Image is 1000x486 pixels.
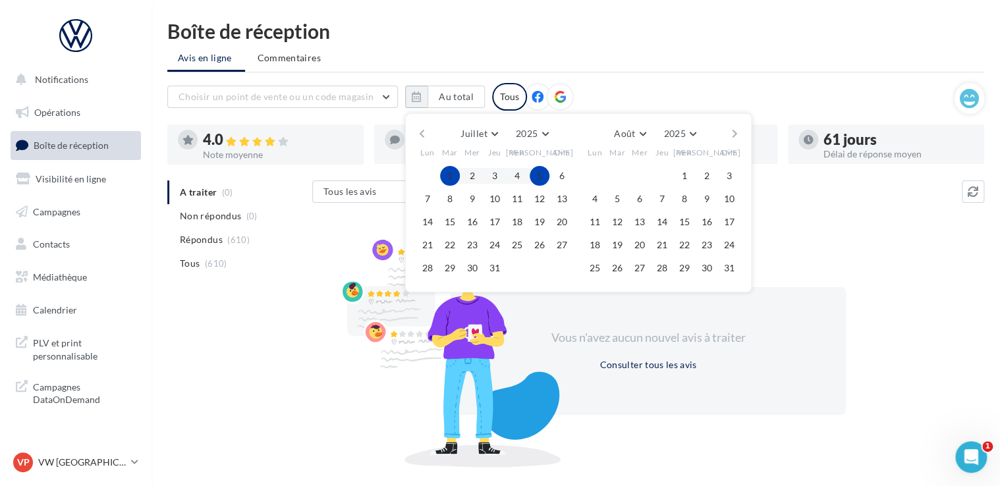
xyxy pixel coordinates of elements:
[697,212,717,232] button: 16
[440,258,460,278] button: 29
[205,258,227,269] span: (610)
[823,132,974,147] div: 61 jours
[405,86,485,108] button: Au total
[8,263,144,291] a: Médiathèque
[418,235,437,255] button: 21
[658,124,701,143] button: 2025
[552,189,572,209] button: 13
[554,147,570,158] span: Dim
[462,189,482,209] button: 9
[17,456,30,469] span: VP
[585,212,605,232] button: 11
[418,212,437,232] button: 14
[530,212,549,232] button: 19
[462,235,482,255] button: 23
[246,211,258,221] span: (0)
[8,296,144,324] a: Calendrier
[652,235,672,255] button: 21
[630,189,650,209] button: 6
[675,166,694,186] button: 1
[697,189,717,209] button: 9
[485,212,505,232] button: 17
[8,230,144,258] a: Contacts
[440,235,460,255] button: 22
[485,189,505,209] button: 10
[462,166,482,186] button: 2
[697,235,717,255] button: 23
[36,173,106,184] span: Visibilité en ligne
[609,124,651,143] button: Août
[167,21,984,41] div: Boîte de réception
[485,258,505,278] button: 31
[485,235,505,255] button: 24
[488,147,501,158] span: Jeu
[632,147,648,158] span: Mer
[8,99,144,126] a: Opérations
[585,235,605,255] button: 18
[428,86,485,108] button: Au total
[673,147,741,158] span: [PERSON_NAME]
[462,212,482,232] button: 16
[35,74,88,85] span: Notifications
[697,166,717,186] button: 2
[530,166,549,186] button: 5
[675,258,694,278] button: 29
[507,166,527,186] button: 4
[955,441,987,473] iframe: Intercom live chat
[506,147,574,158] span: [PERSON_NAME]
[8,329,144,367] a: PLV et print personnalisable
[167,86,398,108] button: Choisir un point de vente ou un code magasin
[8,198,144,226] a: Campagnes
[530,189,549,209] button: 12
[11,450,141,475] a: VP VW [GEOGRAPHIC_DATA] 20
[8,165,144,193] a: Visibilité en ligne
[464,147,480,158] span: Mer
[516,128,538,139] span: 2025
[655,147,669,158] span: Jeu
[607,212,627,232] button: 12
[652,258,672,278] button: 28
[180,209,241,223] span: Non répondus
[34,107,80,118] span: Opérations
[823,149,974,159] div: Délai de réponse moyen
[485,166,505,186] button: 3
[507,235,527,255] button: 25
[721,147,737,158] span: Dim
[719,212,739,232] button: 17
[33,304,77,315] span: Calendrier
[8,131,144,159] a: Boîte de réception
[227,234,250,245] span: (610)
[179,91,374,102] span: Choisir un point de vente ou un code magasin
[607,258,627,278] button: 26
[442,147,458,158] span: Mar
[440,212,460,232] button: 15
[455,124,503,143] button: Juillet
[585,189,605,209] button: 4
[663,128,685,139] span: 2025
[203,132,353,148] div: 4.0
[594,357,702,373] button: Consulter tous les avis
[697,258,717,278] button: 30
[258,51,321,65] span: Commentaires
[323,186,377,197] span: Tous les avis
[34,140,109,151] span: Boîte de réception
[719,166,739,186] button: 3
[982,441,993,452] span: 1
[585,258,605,278] button: 25
[607,189,627,209] button: 5
[203,150,353,159] div: Note moyenne
[675,235,694,255] button: 22
[180,257,200,270] span: Tous
[33,334,136,362] span: PLV et print personnalisable
[312,180,444,203] button: Tous les avis
[607,235,627,255] button: 19
[33,378,136,406] span: Campagnes DataOnDemand
[33,238,70,250] span: Contacts
[38,456,126,469] p: VW [GEOGRAPHIC_DATA] 20
[719,235,739,255] button: 24
[440,166,460,186] button: 1
[418,189,437,209] button: 7
[614,128,635,139] span: Août
[180,233,223,246] span: Répondus
[630,235,650,255] button: 20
